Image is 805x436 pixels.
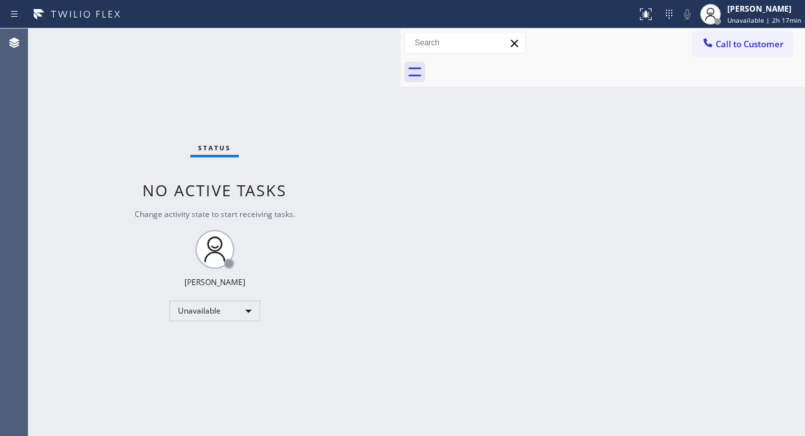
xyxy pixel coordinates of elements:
button: Mute [678,5,696,23]
span: Unavailable | 2h 17min [727,16,801,25]
div: [PERSON_NAME] [184,277,245,288]
span: Status [198,143,231,152]
span: Call to Customer [716,38,784,50]
button: Call to Customer [693,32,792,56]
span: No active tasks [142,179,287,201]
span: Change activity state to start receiving tasks. [135,209,295,220]
input: Search [405,32,525,53]
div: [PERSON_NAME] [727,3,801,14]
div: Unavailable [170,301,260,321]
